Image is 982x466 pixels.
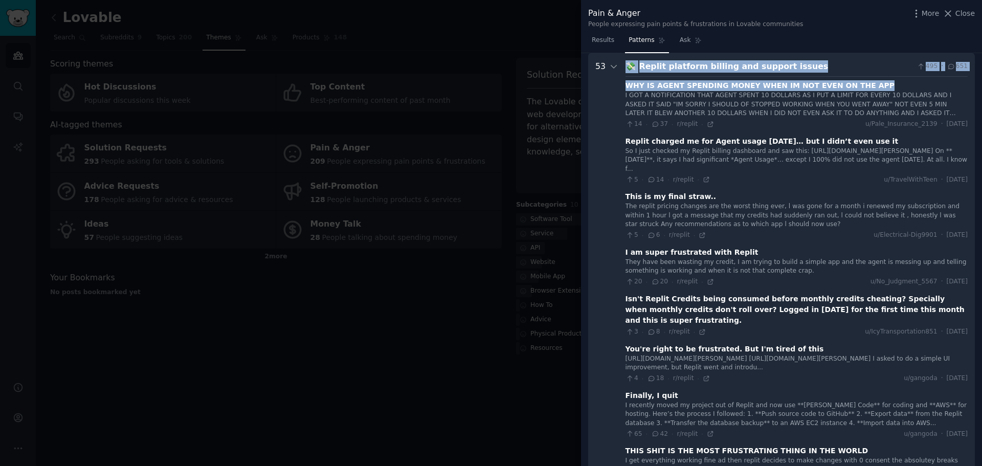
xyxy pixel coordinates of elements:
span: 14 [626,120,642,129]
span: · [663,328,665,336]
span: · [642,232,643,239]
span: 8 [647,327,660,337]
div: Isn't Replit Credits being consumed before monthly credits cheating? Specially when monthly credi... [626,294,968,326]
span: · [642,328,643,336]
span: [DATE] [947,277,968,286]
span: · [941,277,943,286]
a: Ask [676,32,705,53]
span: · [694,232,695,239]
span: 495 [917,62,938,71]
span: 37 [651,120,668,129]
span: · [646,278,648,285]
span: · [672,430,673,437]
span: r/replit [677,278,698,285]
div: [URL][DOMAIN_NAME][PERSON_NAME] [URL][DOMAIN_NAME][PERSON_NAME] I asked to do a simple UI improve... [626,354,968,372]
span: u/Pale_Insurance_2139 [865,120,938,129]
span: u/IcyTransportation851 [865,327,937,337]
span: · [642,375,643,382]
span: · [642,176,643,183]
div: WHY IS AGENT SPENDING MONEY WHEN IM NOT EVEN ON THE APP [626,80,895,91]
div: This is my final straw.. [626,191,717,202]
span: · [672,121,673,128]
span: u/gangoda [904,430,938,439]
span: · [941,231,943,240]
span: r/replit [669,328,690,335]
span: Results [592,36,614,45]
span: r/replit [673,176,694,183]
div: THIS SHIT IS THE MOST FRUSTRATING THING IN THE WORLD [626,446,868,456]
span: · [646,121,648,128]
span: · [694,328,695,336]
button: Close [943,8,975,19]
span: [DATE] [947,120,968,129]
span: 65 [626,430,642,439]
span: r/replit [673,374,694,382]
span: · [701,121,703,128]
span: [DATE] [947,374,968,383]
span: · [672,278,673,285]
span: r/replit [677,430,698,437]
div: I GOT A NOTIFICATION THAT AGENT SPENT 10 DOLLARS AS I PUT A LIMIT FOR EVERY 10 DOLLARS AND I ASKE... [626,91,968,118]
span: u/gangoda [904,374,938,383]
span: · [941,175,943,185]
span: · [701,278,703,285]
span: [DATE] [947,175,968,185]
span: · [701,430,703,437]
span: · [941,62,943,71]
span: Ask [680,36,691,45]
span: · [941,327,943,337]
span: · [941,120,943,129]
span: 💸 [626,61,636,71]
span: u/Electrical-Dig9901 [874,231,937,240]
span: · [941,430,943,439]
span: 4 [626,374,638,383]
span: u/TravelWithTeen [884,175,937,185]
div: Replit platform billing and support issues [639,60,913,73]
span: More [922,8,940,19]
span: · [646,430,648,437]
div: Finally, I quit [626,390,678,401]
span: 20 [626,277,642,286]
span: [DATE] [947,327,968,337]
span: Close [955,8,975,19]
span: 18 [647,374,664,383]
span: · [697,176,699,183]
span: Patterns [629,36,654,45]
span: 5 [626,175,638,185]
span: · [667,176,669,183]
div: So I just checked my Replit billing dashboard and saw this: [URL][DOMAIN_NAME][PERSON_NAME] On **... [626,147,968,174]
div: I am super frustrated with Replit [626,247,758,258]
span: 42 [651,430,668,439]
span: · [941,374,943,383]
div: You're right to be frustrated. But I'm tired of this [626,344,824,354]
span: 3 [626,327,638,337]
span: · [697,375,699,382]
a: Patterns [625,32,668,53]
div: Replit charged me for Agent usage [DATE]… but I didn’t even use it [626,136,899,147]
a: Results [588,32,618,53]
span: r/replit [677,120,698,127]
span: · [663,232,665,239]
span: [DATE] [947,231,968,240]
div: I recently moved my project out of Replit and now use **[PERSON_NAME] Code** for coding and **AWS... [626,401,968,428]
span: 5 [626,231,638,240]
div: The replit pricing changes are the worst thing ever, l was gone for a month i renewed my subscrip... [626,202,968,229]
span: r/replit [669,231,690,238]
span: 14 [647,175,664,185]
span: 6 [647,231,660,240]
span: · [667,375,669,382]
span: [DATE] [947,430,968,439]
div: Pain & Anger [588,7,803,20]
button: More [911,8,940,19]
span: 651 [947,62,968,71]
span: u/No_Judgment_5567 [871,277,938,286]
span: 20 [651,277,668,286]
div: People expressing pain points & frustrations in Lovable communities [588,20,803,29]
div: They have been wasting my credit, I am trying to build a simple app and the agent is messing up a... [626,258,968,276]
